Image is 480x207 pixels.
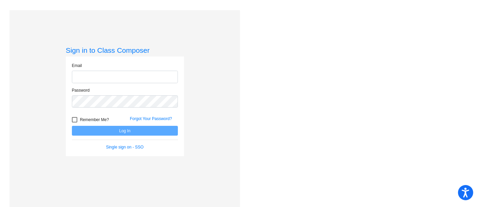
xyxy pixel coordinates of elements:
button: Log In [72,126,178,136]
label: Password [72,87,90,93]
a: Single sign on - SSO [106,145,143,149]
label: Email [72,63,82,69]
span: Remember Me? [80,116,109,124]
a: Forgot Your Password? [130,116,172,121]
h3: Sign in to Class Composer [66,46,184,54]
